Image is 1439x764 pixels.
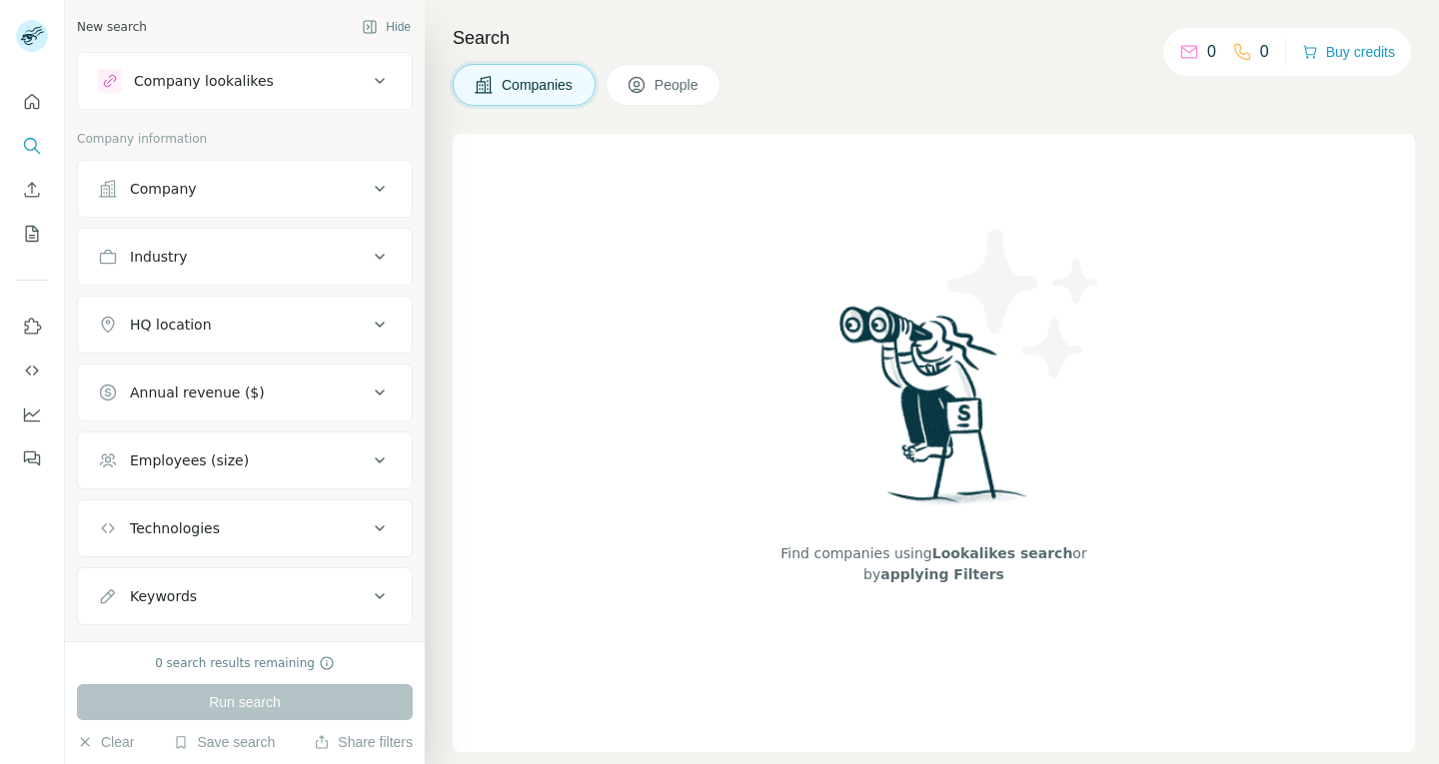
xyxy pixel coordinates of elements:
[78,504,412,552] button: Technologies
[78,369,412,416] button: Annual revenue ($)
[78,572,412,620] button: Keywords
[155,654,335,672] div: 0 search results remaining
[655,75,701,95] span: People
[130,382,265,402] div: Annual revenue ($)
[16,353,48,388] button: Use Surfe API
[78,301,412,349] button: HQ location
[77,732,134,752] button: Clear
[134,71,274,91] div: Company lookalikes
[16,172,48,208] button: Enrich CSV
[130,518,220,538] div: Technologies
[453,24,1415,52] h4: Search
[16,396,48,432] button: Dashboard
[130,450,249,470] div: Employees (size)
[348,12,425,42] button: Hide
[16,84,48,120] button: Quick start
[1207,40,1216,64] p: 0
[173,732,275,752] button: Save search
[314,732,413,752] button: Share filters
[130,179,197,199] div: Company
[880,566,1004,582] span: applying Filters
[130,315,212,335] div: HQ location
[16,309,48,345] button: Use Surfe on LinkedIn
[773,543,1094,585] span: Find companies using or by
[77,130,413,148] p: Company information
[932,545,1073,561] span: Lookalikes search
[78,57,412,105] button: Company lookalikes
[78,436,412,484] button: Employees (size)
[1302,38,1395,66] button: Buy credits
[934,214,1114,393] img: Surfe Illustration - Stars
[1260,40,1269,64] p: 0
[130,586,197,606] div: Keywords
[16,128,48,164] button: Search
[830,301,1038,523] img: Surfe Illustration - Woman searching with binoculars
[16,216,48,252] button: My lists
[130,247,188,267] div: Industry
[78,233,412,281] button: Industry
[78,165,412,213] button: Company
[77,18,147,36] div: New search
[502,75,575,95] span: Companies
[16,440,48,476] button: Feedback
